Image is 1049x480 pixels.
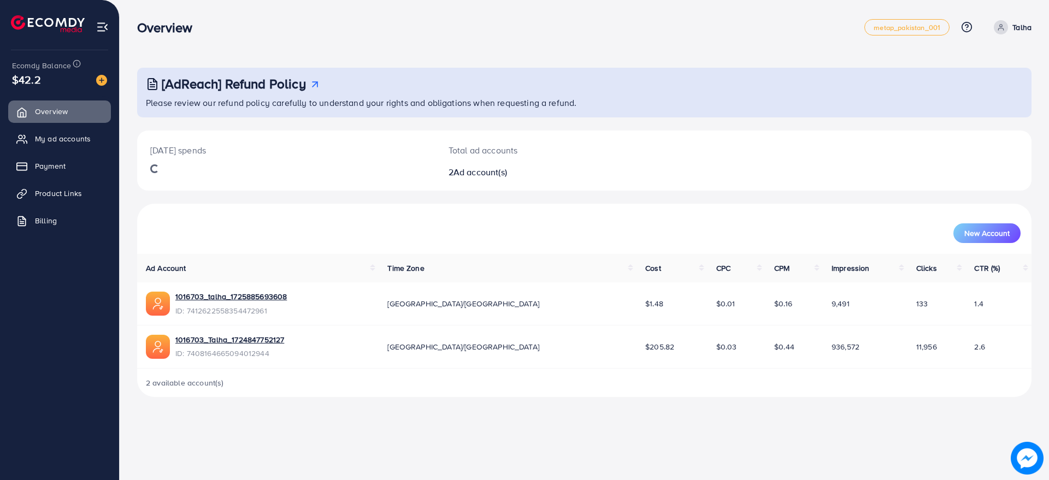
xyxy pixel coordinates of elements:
[137,20,201,35] h3: Overview
[8,210,111,232] a: Billing
[175,348,284,359] span: ID: 7408164665094012944
[449,167,646,177] h2: 2
[645,298,663,309] span: $1.48
[874,24,940,31] span: metap_pakistan_001
[146,292,170,316] img: ic-ads-acc.e4c84228.svg
[146,335,170,359] img: ic-ads-acc.e4c84228.svg
[645,263,661,274] span: Cost
[453,166,507,178] span: Ad account(s)
[8,155,111,177] a: Payment
[8,182,111,204] a: Product Links
[916,298,928,309] span: 133
[96,21,109,33] img: menu
[11,15,85,32] img: logo
[645,341,674,352] span: $205.82
[964,229,1010,237] span: New Account
[146,377,224,388] span: 2 available account(s)
[387,341,539,352] span: [GEOGRAPHIC_DATA]/[GEOGRAPHIC_DATA]
[832,263,870,274] span: Impression
[716,263,730,274] span: CPC
[175,334,284,345] a: 1016703_Talha_1724847752127
[774,298,792,309] span: $0.16
[146,96,1025,109] p: Please review our refund policy carefully to understand your rights and obligations when requesti...
[150,144,422,157] p: [DATE] spends
[35,215,57,226] span: Billing
[774,341,794,352] span: $0.44
[1012,21,1032,34] p: Talha
[162,76,306,92] h3: [AdReach] Refund Policy
[916,263,937,274] span: Clicks
[974,298,983,309] span: 1.4
[35,106,68,117] span: Overview
[8,100,111,122] a: Overview
[953,223,1021,243] button: New Account
[832,341,859,352] span: 936,572
[387,298,539,309] span: [GEOGRAPHIC_DATA]/[GEOGRAPHIC_DATA]
[774,263,789,274] span: CPM
[974,341,985,352] span: 2.6
[35,133,91,144] span: My ad accounts
[12,60,71,71] span: Ecomdy Balance
[8,128,111,150] a: My ad accounts
[974,263,1000,274] span: CTR (%)
[35,188,82,199] span: Product Links
[12,72,41,87] span: $42.2
[449,144,646,157] p: Total ad accounts
[1011,442,1044,475] img: image
[146,263,186,274] span: Ad Account
[387,263,424,274] span: Time Zone
[96,75,107,86] img: image
[175,305,287,316] span: ID: 7412622558354472961
[832,298,850,309] span: 9,491
[916,341,937,352] span: 11,956
[175,291,287,302] a: 1016703_talha_1725885693608
[716,298,735,309] span: $0.01
[989,20,1032,34] a: Talha
[35,161,66,171] span: Payment
[716,341,737,352] span: $0.03
[864,19,950,35] a: metap_pakistan_001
